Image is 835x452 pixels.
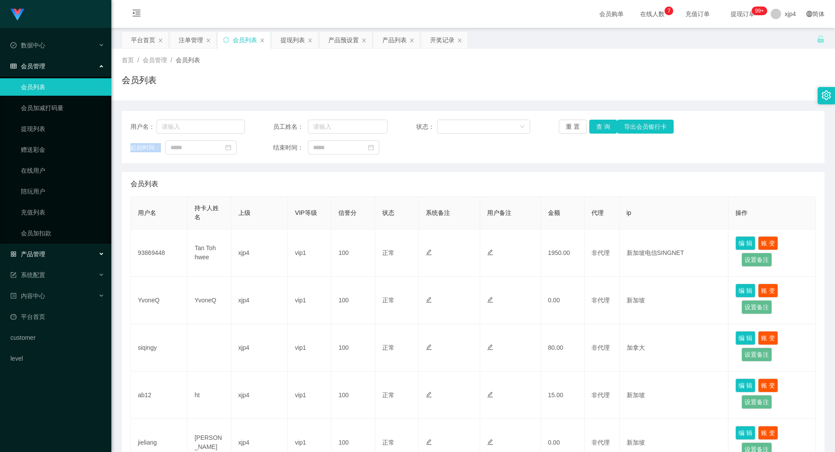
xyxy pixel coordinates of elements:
[10,63,45,70] span: 会员管理
[231,277,288,324] td: xjp4
[260,38,265,43] i: 图标: close
[758,378,778,392] button: 账 变
[457,38,462,43] i: 图标: close
[131,32,155,48] div: 平台首页
[308,120,387,134] input: 请输入
[416,122,438,131] span: 状态：
[21,99,104,117] a: 会员加减打码量
[668,7,671,15] p: 7
[21,204,104,221] a: 充值列表
[10,63,17,69] i: 图标: table
[138,209,156,216] span: 用户名
[735,209,748,216] span: 操作
[238,209,250,216] span: 上级
[382,344,394,351] span: 正常
[487,392,493,398] i: 图标: edit
[520,124,525,130] i: 图标: down
[430,32,454,48] div: 开奖记录
[382,32,407,48] div: 产品列表
[620,277,729,324] td: 新加坡
[131,277,187,324] td: YvoneQ
[130,179,158,189] span: 会员列表
[10,350,104,367] a: level
[665,7,673,15] sup: 7
[487,209,511,216] span: 用户备注
[331,277,375,324] td: 100
[10,293,17,299] i: 图标: profile
[382,392,394,398] span: 正常
[130,122,157,131] span: 用户名：
[137,57,139,64] span: /
[10,272,17,278] i: 图标: form
[735,236,755,250] button: 编 辑
[741,300,772,314] button: 设置备注
[179,32,203,48] div: 注单管理
[131,324,187,372] td: siqingy
[10,271,45,278] span: 系统配置
[382,249,394,256] span: 正常
[548,209,560,216] span: 金额
[382,209,394,216] span: 状态
[223,37,229,43] i: 图标: sync
[288,372,331,419] td: vip1
[122,74,157,87] h1: 会员列表
[741,395,772,409] button: 设置备注
[273,122,308,131] span: 员工姓名：
[806,11,812,17] i: 图标: global
[288,277,331,324] td: vip1
[10,251,17,257] i: 图标: appstore-o
[21,162,104,179] a: 在线用户
[273,143,308,152] span: 结束时间：
[426,209,450,216] span: 系统备注
[681,11,714,17] span: 充值订单
[331,324,375,372] td: 100
[758,236,778,250] button: 账 变
[541,229,584,277] td: 1950.00
[122,0,151,28] i: 图标: menu-fold
[21,120,104,137] a: 提现列表
[620,229,729,277] td: 新加坡电信SINGNET
[10,308,104,325] a: 图标: dashboard平台首页
[288,324,331,372] td: vip1
[559,120,587,134] button: 重 置
[591,439,610,446] span: 非代理
[194,204,219,221] span: 持卡人姓名
[591,344,610,351] span: 非代理
[231,372,288,419] td: xjp4
[426,392,432,398] i: 图标: edit
[426,249,432,255] i: 图标: edit
[328,32,359,48] div: 产品预设置
[735,331,755,345] button: 编 辑
[627,209,631,216] span: ip
[426,297,432,303] i: 图标: edit
[541,324,584,372] td: 80.00
[21,141,104,158] a: 赠送彩金
[361,38,367,43] i: 图标: close
[409,38,414,43] i: 图标: close
[21,183,104,200] a: 陪玩用户
[487,297,493,303] i: 图标: edit
[817,35,825,43] i: 图标: unlock
[158,38,163,43] i: 图标: close
[741,253,772,267] button: 设置备注
[741,348,772,362] button: 设置备注
[735,426,755,440] button: 编 辑
[307,38,313,43] i: 图标: close
[620,324,729,372] td: 加拿大
[295,209,317,216] span: VIP等级
[331,372,375,419] td: 100
[10,329,104,346] a: customer
[288,229,331,277] td: vip1
[591,297,610,304] span: 非代理
[735,284,755,298] button: 编 辑
[382,439,394,446] span: 正常
[143,57,167,64] span: 会员管理
[176,57,200,64] span: 会员列表
[636,11,669,17] span: 在线人数
[541,277,584,324] td: 0.00
[10,251,45,258] span: 产品管理
[281,32,305,48] div: 提现列表
[338,209,357,216] span: 信誉分
[758,331,778,345] button: 账 变
[822,90,831,100] i: 图标: setting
